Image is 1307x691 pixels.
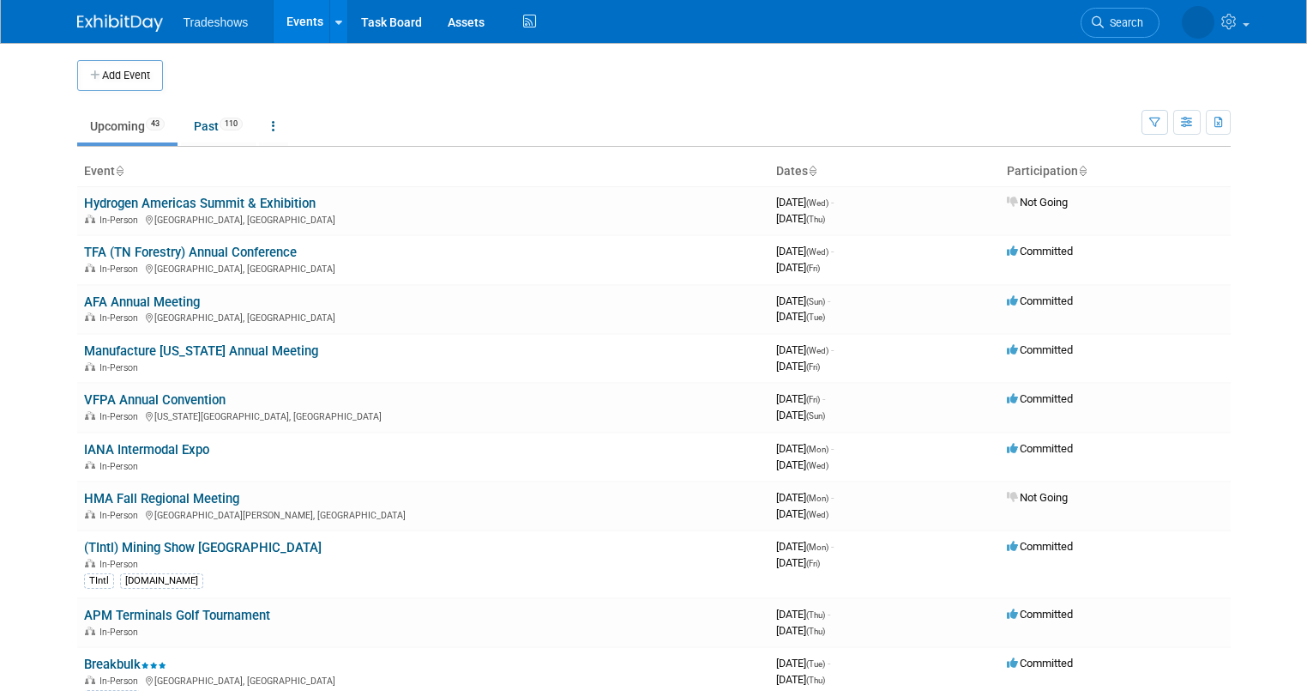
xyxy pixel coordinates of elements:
[84,608,270,623] a: APM Terminals Golf Tournament
[1078,164,1087,178] a: Sort by Participation Type
[84,261,762,275] div: [GEOGRAPHIC_DATA], [GEOGRAPHIC_DATA]
[806,411,825,421] span: (Sun)
[806,510,828,519] span: (Wed)
[1007,442,1073,455] span: Committed
[806,610,825,620] span: (Thu)
[1007,540,1073,553] span: Committed
[776,343,834,356] span: [DATE]
[776,491,834,504] span: [DATE]
[831,245,834,258] span: -
[84,343,318,359] a: Manufacture [US_STATE] Annual Meeting
[776,360,820,373] span: [DATE]
[77,110,178,142] a: Upcoming43
[806,362,820,372] span: (Fri)
[828,608,830,621] span: -
[1007,245,1073,258] span: Committed
[84,573,114,589] div: TIntl
[776,294,830,307] span: [DATE]
[1007,196,1068,209] span: Not Going
[828,657,830,670] span: -
[776,540,834,553] span: [DATE]
[1007,343,1073,356] span: Committed
[806,659,825,669] span: (Tue)
[1104,16,1143,29] span: Search
[806,559,820,568] span: (Fri)
[84,657,166,672] a: Breakbulk
[776,624,825,637] span: [DATE]
[806,461,828,470] span: (Wed)
[84,245,297,260] a: TFA (TN Forestry) Annual Conference
[99,215,143,226] span: In-Person
[806,247,828,257] span: (Wed)
[776,673,825,686] span: [DATE]
[1007,657,1073,670] span: Committed
[831,491,834,504] span: -
[806,494,828,503] span: (Mon)
[99,362,143,373] span: In-Person
[831,343,834,356] span: -
[99,411,143,422] span: In-Person
[1081,8,1159,38] a: Search
[1007,392,1073,405] span: Committed
[99,559,143,570] span: In-Person
[99,264,143,275] span: In-Person
[831,540,834,553] span: -
[806,445,828,454] span: (Mon)
[776,556,820,569] span: [DATE]
[776,261,820,274] span: [DATE]
[77,157,769,186] th: Event
[776,392,825,405] span: [DATE]
[220,118,243,130] span: 110
[806,676,825,685] span: (Thu)
[1000,157,1231,186] th: Participation
[1182,6,1214,39] img: Kay Reynolds
[85,627,95,635] img: In-Person Event
[806,215,825,224] span: (Thu)
[776,442,834,455] span: [DATE]
[806,297,825,306] span: (Sun)
[84,212,762,226] div: [GEOGRAPHIC_DATA], [GEOGRAPHIC_DATA]
[85,215,95,223] img: In-Person Event
[84,491,239,506] a: HMA Fall Regional Meeting
[85,312,95,321] img: In-Person Event
[806,627,825,636] span: (Thu)
[769,157,1000,186] th: Dates
[99,676,143,687] span: In-Person
[85,676,95,684] img: In-Person Event
[776,245,834,258] span: [DATE]
[99,510,143,521] span: In-Person
[85,362,95,371] img: In-Person Event
[831,196,834,209] span: -
[806,542,828,552] span: (Mon)
[85,461,95,470] img: In-Person Event
[84,294,200,310] a: AFA Annual Meeting
[806,346,828,355] span: (Wed)
[115,164,123,178] a: Sort by Event Name
[776,409,825,421] span: [DATE]
[828,294,830,307] span: -
[120,573,203,589] div: [DOMAIN_NAME]
[776,212,825,225] span: [DATE]
[84,507,762,521] div: [GEOGRAPHIC_DATA][PERSON_NAME], [GEOGRAPHIC_DATA]
[77,15,163,32] img: ExhibitDay
[85,411,95,420] img: In-Person Event
[184,15,249,29] span: Tradeshows
[1007,608,1073,621] span: Committed
[84,673,762,687] div: [GEOGRAPHIC_DATA], [GEOGRAPHIC_DATA]
[84,540,322,555] a: (TIntl) Mining Show [GEOGRAPHIC_DATA]
[84,310,762,324] div: [GEOGRAPHIC_DATA], [GEOGRAPHIC_DATA]
[806,264,820,273] span: (Fri)
[806,198,828,208] span: (Wed)
[84,409,762,422] div: [US_STATE][GEOGRAPHIC_DATA], [GEOGRAPHIC_DATA]
[776,608,830,621] span: [DATE]
[84,442,209,458] a: IANA Intermodal Expo
[181,110,256,142] a: Past110
[99,312,143,324] span: In-Person
[99,461,143,472] span: In-Person
[808,164,816,178] a: Sort by Start Date
[776,196,834,209] span: [DATE]
[84,196,316,211] a: Hydrogen Americas Summit & Exhibition
[84,392,226,408] a: VFPA Annual Convention
[776,310,825,323] span: [DATE]
[831,442,834,455] span: -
